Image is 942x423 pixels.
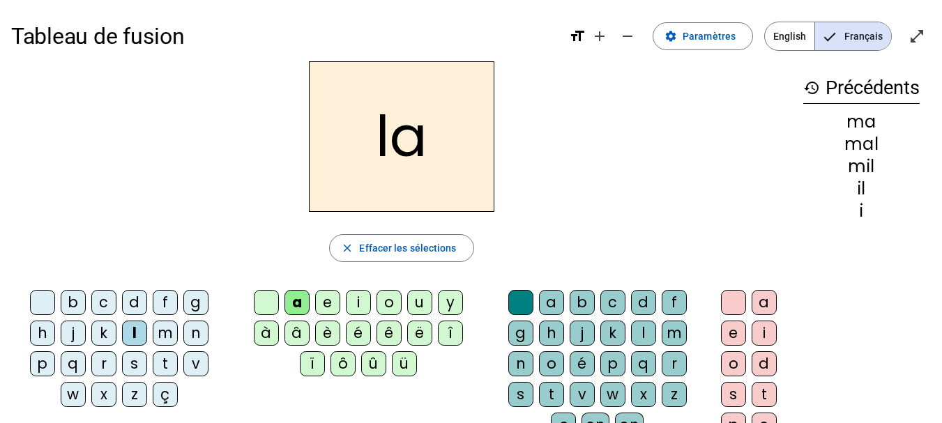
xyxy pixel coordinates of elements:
div: j [570,321,595,346]
div: il [803,180,920,197]
div: t [752,382,777,407]
div: l [122,321,147,346]
div: ü [392,351,417,376]
div: ç [153,382,178,407]
div: n [183,321,208,346]
div: o [539,351,564,376]
div: mil [803,158,920,175]
button: Entrer en plein écran [903,22,931,50]
div: à [254,321,279,346]
button: Diminuer la taille de la police [614,22,641,50]
div: m [662,321,687,346]
div: è [315,321,340,346]
div: k [91,321,116,346]
h3: Précédents [803,72,920,104]
div: j [61,321,86,346]
div: w [61,382,86,407]
div: s [122,351,147,376]
div: é [346,321,371,346]
div: h [539,321,564,346]
mat-button-toggle-group: Language selection [764,22,892,51]
div: ë [407,321,432,346]
div: h [30,321,55,346]
h1: Tableau de fusion [11,14,558,59]
div: r [662,351,687,376]
span: Paramètres [683,28,736,45]
div: î [438,321,463,346]
div: x [631,382,656,407]
mat-icon: format_size [569,28,586,45]
div: r [91,351,116,376]
h2: la [309,61,494,212]
div: ô [331,351,356,376]
div: k [600,321,625,346]
div: z [122,382,147,407]
div: f [662,290,687,315]
div: a [539,290,564,315]
div: g [183,290,208,315]
mat-icon: remove [619,28,636,45]
div: i [752,321,777,346]
mat-icon: history [803,79,820,96]
div: g [508,321,533,346]
span: English [765,22,814,50]
div: ma [803,114,920,130]
div: o [721,351,746,376]
div: b [61,290,86,315]
div: l [631,321,656,346]
div: d [122,290,147,315]
div: c [91,290,116,315]
div: e [721,321,746,346]
span: Français [815,22,891,50]
button: Effacer les sélections [329,234,473,262]
mat-icon: add [591,28,608,45]
div: t [539,382,564,407]
div: a [284,290,310,315]
div: f [153,290,178,315]
div: t [153,351,178,376]
div: i [803,203,920,220]
div: z [662,382,687,407]
div: o [377,290,402,315]
mat-icon: open_in_full [909,28,925,45]
div: s [721,382,746,407]
div: é [570,351,595,376]
div: n [508,351,533,376]
div: x [91,382,116,407]
div: d [752,351,777,376]
mat-icon: close [341,242,354,254]
button: Paramètres [653,22,753,50]
div: w [600,382,625,407]
mat-icon: settings [664,30,677,43]
span: Effacer les sélections [359,240,456,256]
div: c [600,290,625,315]
div: p [600,351,625,376]
div: ê [377,321,402,346]
div: p [30,351,55,376]
div: a [752,290,777,315]
div: ï [300,351,325,376]
div: mal [803,136,920,153]
div: d [631,290,656,315]
div: m [153,321,178,346]
div: u [407,290,432,315]
div: â [284,321,310,346]
div: i [346,290,371,315]
div: b [570,290,595,315]
div: v [183,351,208,376]
div: s [508,382,533,407]
div: v [570,382,595,407]
div: û [361,351,386,376]
div: e [315,290,340,315]
div: q [631,351,656,376]
button: Augmenter la taille de la police [586,22,614,50]
div: y [438,290,463,315]
div: q [61,351,86,376]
